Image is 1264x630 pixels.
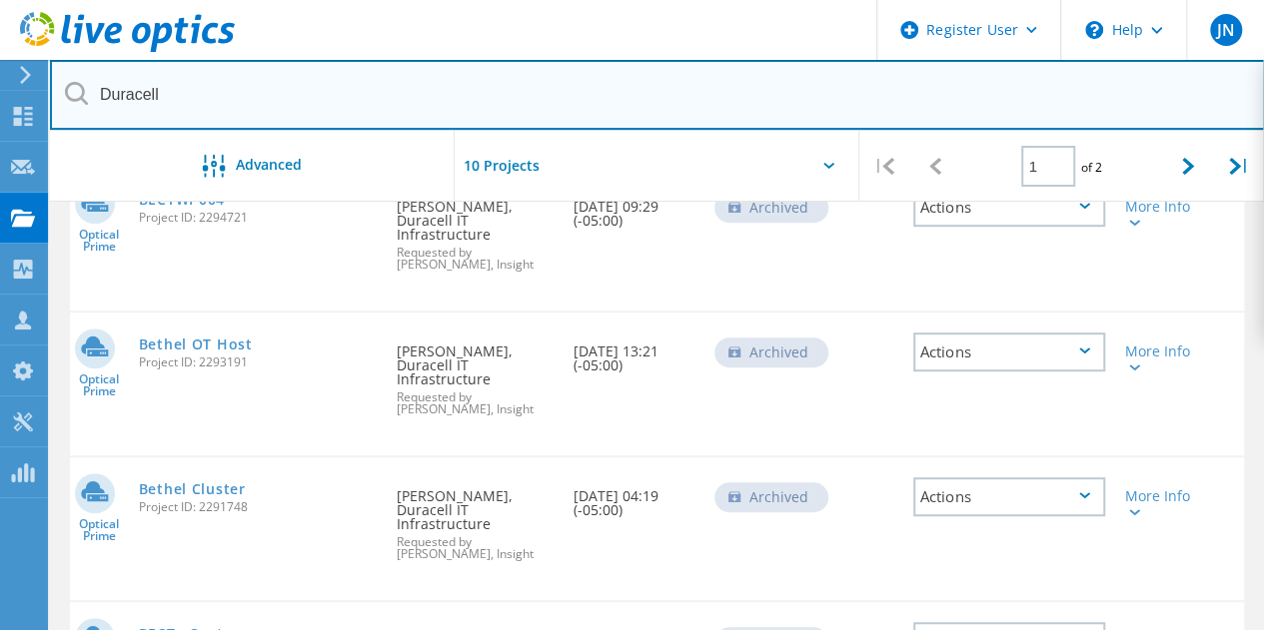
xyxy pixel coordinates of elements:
[913,188,1105,227] div: Actions
[70,518,129,542] span: Optical Prime
[236,158,302,172] span: Advanced
[387,168,563,291] div: [PERSON_NAME], Duracell IT Infrastructure
[913,477,1105,516] div: Actions
[913,332,1105,371] div: Actions
[1213,131,1264,202] div: |
[564,457,704,537] div: [DATE] 04:19 (-05:00)
[20,42,235,56] a: Live Optics Dashboard
[564,313,704,392] div: [DATE] 13:21 (-05:00)
[397,391,553,415] span: Requested by [PERSON_NAME], Insight
[139,212,378,224] span: Project ID: 2294721
[397,247,553,271] span: Requested by [PERSON_NAME], Insight
[1125,344,1199,372] div: More Info
[139,482,246,496] a: Bethel Cluster
[1085,21,1103,39] svg: \n
[1125,200,1199,228] div: More Info
[70,373,129,397] span: Optical Prime
[1216,22,1234,38] span: JN
[70,229,129,253] span: Optical Prime
[714,482,828,512] div: Archived
[859,131,910,202] div: |
[1080,159,1101,176] span: of 2
[139,337,253,351] a: Bethel OT Host
[397,536,553,560] span: Requested by [PERSON_NAME], Insight
[714,337,828,367] div: Archived
[139,193,225,207] a: BECTWP004
[139,356,378,368] span: Project ID: 2293191
[387,457,563,580] div: [PERSON_NAME], Duracell IT Infrastructure
[139,501,378,513] span: Project ID: 2291748
[387,313,563,435] div: [PERSON_NAME], Duracell IT Infrastructure
[1125,489,1199,517] div: More Info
